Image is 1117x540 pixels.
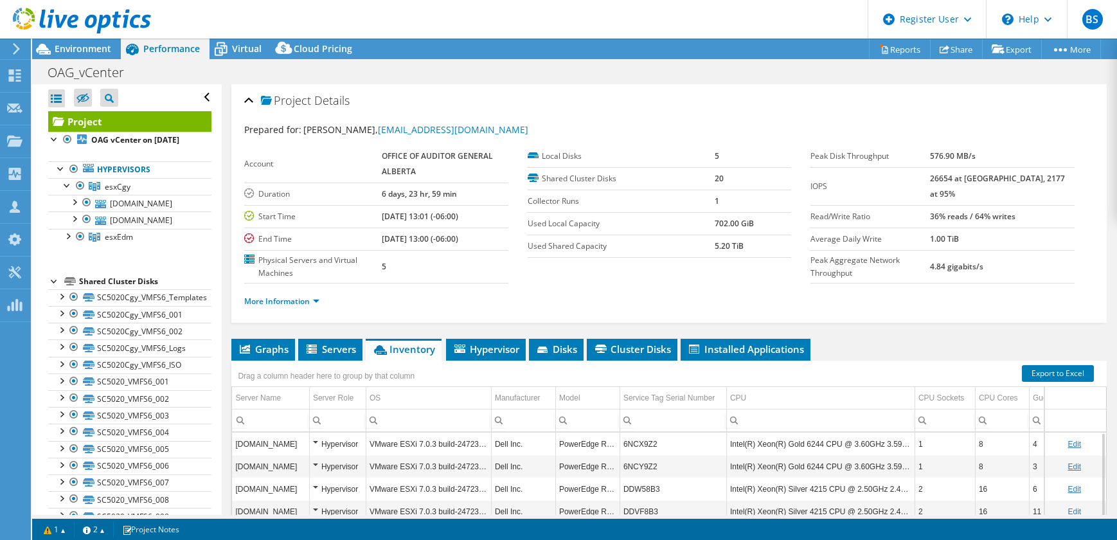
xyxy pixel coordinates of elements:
span: Disks [535,343,577,355]
td: Column CPU Cores, Value 16 [975,500,1029,523]
label: Shared Cluster Disks [528,172,715,185]
a: Reports [869,39,931,59]
span: Hypervisor [452,343,519,355]
label: Used Shared Capacity [528,240,715,253]
b: 36% reads / 64% writes [930,211,1015,222]
label: End Time [244,233,382,246]
td: Service Tag Serial Number Column [620,387,726,410]
label: Physical Servers and Virtual Machines [244,254,382,280]
td: Column Server Name, Value cgyesxi01.oag.ab.ca [232,433,309,455]
div: Shared Cluster Disks [79,274,211,289]
a: SC5020Cgy_VMFS6_ISO [48,357,211,373]
td: Column Service Tag Serial Number, Value 6NCY9Z2 [620,455,726,478]
a: Edit [1068,507,1081,516]
a: esxEdm [48,229,211,246]
span: esxEdm [105,231,133,242]
a: SC5020_VMFS6_003 [48,407,211,424]
span: Cluster Disks [593,343,671,355]
td: Column CPU Cores, Value 16 [975,478,1029,500]
label: Local Disks [528,150,715,163]
td: CPU Cores Column [975,387,1029,410]
td: Column Server Name, Value edmesxi02.oag.ab.ca [232,500,309,523]
td: Guest VM Count Column [1029,387,1104,410]
td: Column Service Tag Serial Number, Filter cell [620,409,726,431]
td: Column OS, Value VMware ESXi 7.0.3 build-24723872 [366,433,491,455]
td: Column CPU, Value Intel(R) Xeon(R) Gold 6244 CPU @ 3.60GHz 3.59 GHz [726,433,915,455]
span: Graphs [238,343,289,355]
b: 6 days, 23 hr, 59 min [382,188,457,199]
b: 1.00 TiB [930,233,959,244]
a: Project [48,111,211,132]
label: Average Daily Write [810,233,930,246]
a: SC5020_VMFS6_002 [48,390,211,407]
td: Column Guest VM Count, Value 3 [1029,455,1104,478]
td: Server Role Column [309,387,366,410]
td: Column Service Tag Serial Number, Value DDW58B3 [620,478,726,500]
td: Column Manufacturer, Value Dell Inc. [491,433,555,455]
a: More Information [244,296,319,307]
a: More [1041,39,1101,59]
b: 5.20 TiB [715,240,744,251]
td: Column Server Role, Value Hypervisor [309,478,366,500]
td: Column Server Role, Value Hypervisor [309,433,366,455]
label: Read/Write Ratio [810,210,930,223]
td: CPU Sockets Column [915,387,975,410]
b: [DATE] 13:00 (-06:00) [382,233,458,244]
label: Collector Runs [528,195,715,208]
span: Details [314,93,350,108]
td: Column Model, Value PowerEdge R640 [555,455,620,478]
a: SC5020_VMFS6_007 [48,474,211,491]
td: Column Manufacturer, Value Dell Inc. [491,455,555,478]
div: Hypervisor [313,437,362,452]
span: esxCgy [105,181,130,192]
div: Model [559,390,580,406]
td: Column Server Role, Value Hypervisor [309,455,366,478]
td: Column Manufacturer, Value Dell Inc. [491,478,555,500]
td: Column CPU Sockets, Value 2 [915,478,975,500]
b: [DATE] 13:01 (-06:00) [382,211,458,222]
td: Column Model, Value PowerEdge R640 [555,433,620,455]
td: Column Server Role, Value Hypervisor [309,500,366,523]
a: Export to Excel [1022,365,1094,382]
a: SC5020_VMFS6_001 [48,373,211,390]
td: Column CPU Cores, Value 8 [975,433,1029,455]
td: Column CPU, Filter cell [726,409,915,431]
div: Hypervisor [313,482,362,497]
div: OS [370,390,380,406]
a: SC5020_VMFS6_004 [48,424,211,440]
a: 2 [74,521,114,537]
td: Column Guest VM Count, Value 4 [1029,433,1104,455]
a: Project Notes [113,521,188,537]
td: Column Server Name, Value edmesxi01.oag.ab.ca [232,478,309,500]
td: Column Server Role, Filter cell [309,409,366,431]
a: SC5020_VMFS6_005 [48,441,211,458]
svg: \n [1002,14,1014,25]
a: Share [930,39,983,59]
span: Servers [305,343,356,355]
td: Column Guest VM Count, Value 6 [1029,478,1104,500]
label: Duration [244,188,382,201]
div: Server Role [313,390,353,406]
span: [PERSON_NAME], [303,123,528,136]
a: Export [982,39,1042,59]
b: 20 [715,173,724,184]
td: Column CPU Sockets, Filter cell [915,409,975,431]
a: SC5020_VMFS6_008 [48,491,211,508]
div: CPU [730,390,746,406]
label: Used Local Capacity [528,217,715,230]
td: Column CPU Cores, Filter cell [975,409,1029,431]
a: [EMAIL_ADDRESS][DOMAIN_NAME] [378,123,528,136]
td: Column Model, Filter cell [555,409,620,431]
td: Column Server Name, Value cgyesxi02.oag.ab.ca [232,455,309,478]
td: Column Model, Value PowerEdge R640 [555,478,620,500]
b: 702.00 GiB [715,218,754,229]
td: Column CPU, Value Intel(R) Xeon(R) Gold 6244 CPU @ 3.60GHz 3.59 GHz [726,455,915,478]
b: 1 [715,195,719,206]
a: [DOMAIN_NAME] [48,212,211,228]
td: Column CPU Sockets, Value 2 [915,500,975,523]
b: OAG vCenter on [DATE] [91,134,179,145]
td: Column Guest VM Count, Filter cell [1029,409,1104,431]
span: BS [1082,9,1103,30]
b: 26654 at [GEOGRAPHIC_DATA], 2177 at 95% [930,173,1065,199]
span: Installed Applications [687,343,804,355]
